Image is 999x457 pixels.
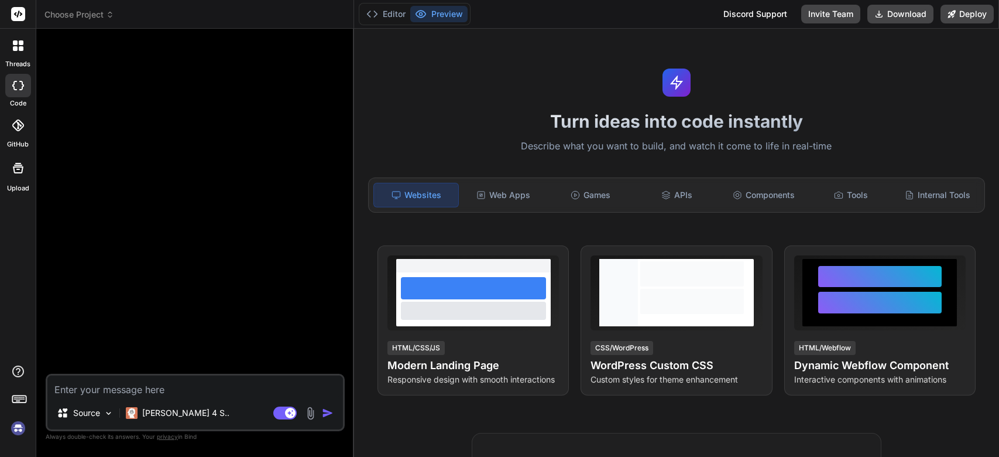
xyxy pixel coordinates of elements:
[794,374,966,386] p: Interactive components with animations
[10,98,26,108] label: code
[361,111,992,132] h1: Turn ideas into code instantly
[46,431,345,442] p: Always double-check its answers. Your in Bind
[104,408,114,418] img: Pick Models
[361,139,992,154] p: Describe what you want to build, and watch it come to life in real-time
[808,183,892,207] div: Tools
[635,183,719,207] div: APIs
[142,407,229,419] p: [PERSON_NAME] 4 S..
[794,341,856,355] div: HTML/Webflow
[5,59,30,69] label: threads
[362,6,410,22] button: Editor
[8,418,28,438] img: signin
[794,357,966,374] h4: Dynamic Webflow Component
[591,341,653,355] div: CSS/WordPress
[591,357,762,374] h4: WordPress Custom CSS
[867,5,933,23] button: Download
[591,374,762,386] p: Custom styles for theme enhancement
[722,183,806,207] div: Components
[44,9,114,21] span: Choose Project
[410,6,468,22] button: Preview
[387,341,445,355] div: HTML/CSS/JS
[716,5,794,23] div: Discord Support
[7,183,29,193] label: Upload
[461,183,545,207] div: Web Apps
[304,407,317,420] img: attachment
[895,183,980,207] div: Internal Tools
[73,407,100,419] p: Source
[801,5,860,23] button: Invite Team
[157,433,178,440] span: privacy
[126,407,138,419] img: Claude 4 Sonnet
[7,139,29,149] label: GitHub
[387,357,559,374] h4: Modern Landing Page
[387,374,559,386] p: Responsive design with smooth interactions
[940,5,994,23] button: Deploy
[373,183,459,207] div: Websites
[322,407,334,419] img: icon
[548,183,632,207] div: Games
